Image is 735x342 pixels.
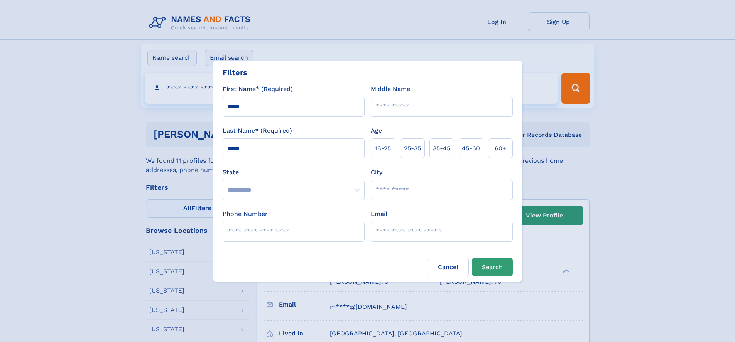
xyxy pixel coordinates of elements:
[375,144,391,153] span: 18‑25
[223,67,247,78] div: Filters
[223,209,268,219] label: Phone Number
[472,258,513,276] button: Search
[223,126,292,135] label: Last Name* (Required)
[223,84,293,94] label: First Name* (Required)
[433,144,450,153] span: 35‑45
[462,144,480,153] span: 45‑60
[428,258,469,276] label: Cancel
[371,168,382,177] label: City
[371,84,410,94] label: Middle Name
[495,144,506,153] span: 60+
[223,168,365,177] label: State
[371,209,387,219] label: Email
[404,144,421,153] span: 25‑35
[371,126,382,135] label: Age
